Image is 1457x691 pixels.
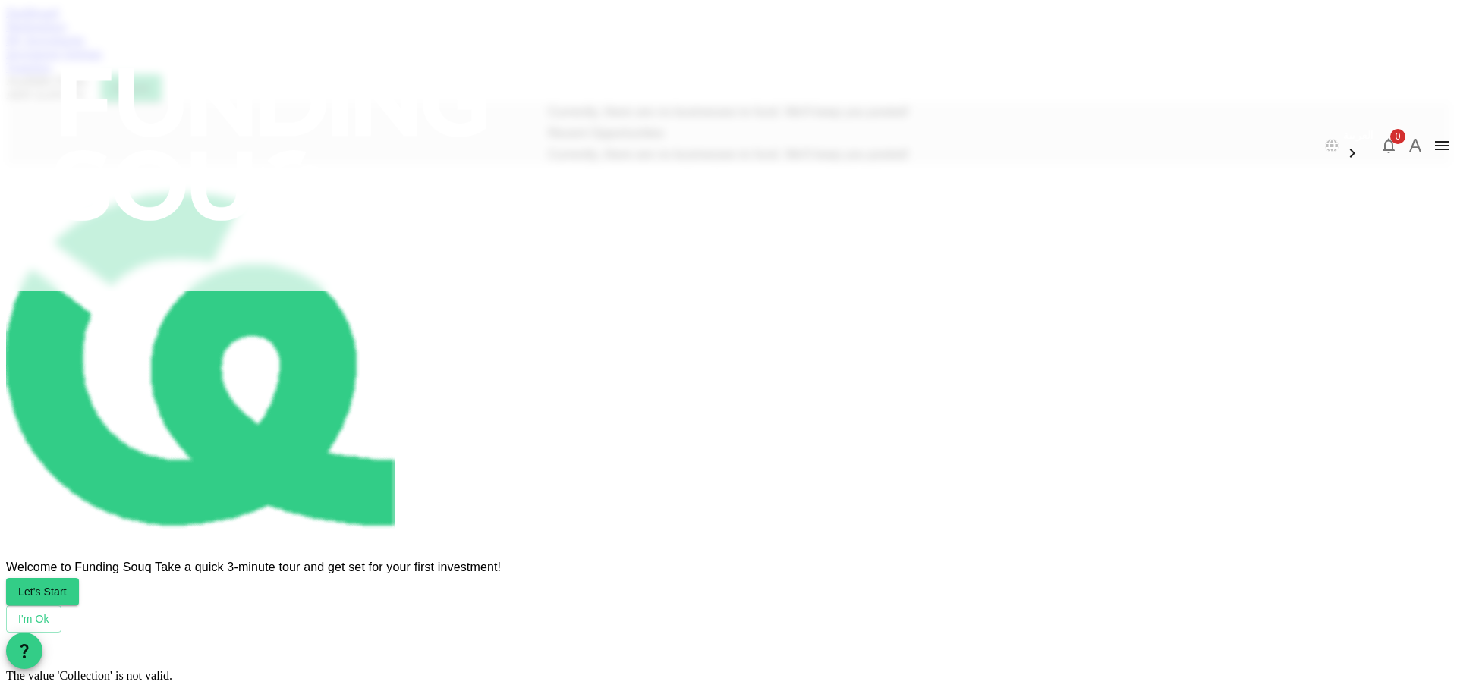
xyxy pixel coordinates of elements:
[6,605,61,633] button: I'm Ok
[6,633,42,669] button: question
[1404,134,1427,157] button: A
[6,165,395,554] img: fav-icon
[1390,129,1405,144] span: 0
[6,578,79,605] button: Let's Start
[1343,129,1374,141] span: العربية
[152,561,502,573] span: Take a quick 3-minute tour and get set for your first investment!
[6,561,152,573] span: Welcome to Funding Souq
[1374,130,1404,161] button: 0
[6,669,1451,683] div: The value 'Collection' is not valid.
